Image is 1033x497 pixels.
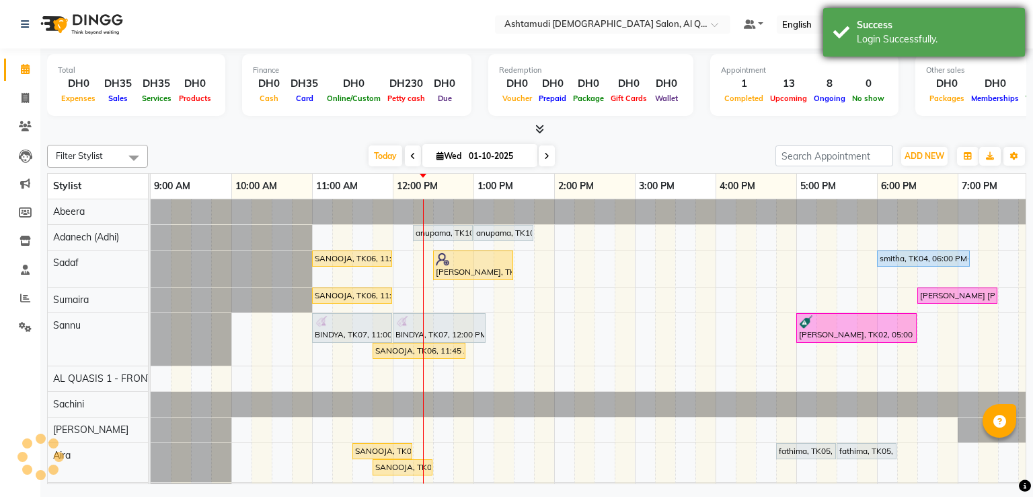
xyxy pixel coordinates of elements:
[139,94,175,103] span: Services
[428,76,461,92] div: DH0
[53,449,71,461] span: Aira
[499,65,683,76] div: Redemption
[58,65,215,76] div: Total
[313,176,361,196] a: 11:00 AM
[53,424,128,436] span: [PERSON_NAME]
[905,151,944,161] span: ADD NEW
[253,76,285,92] div: DH0
[607,76,650,92] div: DH0
[384,94,428,103] span: Petty cash
[34,5,126,43] img: logo
[849,94,888,103] span: No show
[721,65,888,76] div: Appointment
[293,94,317,103] span: Card
[878,253,968,265] div: smitha, TK04, 06:00 PM-07:10 PM, Roots Color
[767,94,810,103] span: Upcoming
[53,205,85,218] span: Abeera
[394,315,484,341] div: BINDYA, TK07, 12:00 PM-01:10 PM, Roots Color - [MEDICAL_DATA] Free
[56,150,103,161] span: Filter Stylist
[721,76,767,92] div: 1
[857,18,1015,32] div: Success
[499,76,535,92] div: DH0
[323,94,384,103] span: Online/Custom
[151,176,194,196] a: 9:00 AM
[926,76,968,92] div: DH0
[384,76,428,92] div: DH230
[968,76,1022,92] div: DH0
[369,145,402,166] span: Today
[767,76,810,92] div: 13
[176,94,215,103] span: Products
[901,147,948,166] button: ADD NEW
[849,76,888,92] div: 0
[53,257,79,269] span: Sadaf
[777,445,835,457] div: fathima, TK05, 04:45 PM-05:30 PM, Classic Manicure
[53,319,81,331] span: Sannu
[433,151,465,161] span: Wed
[555,176,597,196] a: 2:00 PM
[313,315,391,341] div: BINDYA, TK07, 11:00 AM-12:00 PM, Creative Hair Cut
[354,445,411,457] div: SANOOJA, TK06, 11:30 AM-12:15 PM, Classic Pedicure
[535,76,570,92] div: DH0
[53,294,89,306] span: Sumaira
[474,176,516,196] a: 1:00 PM
[535,94,570,103] span: Prepaid
[374,461,431,473] div: SANOOJA, TK06, 11:45 AM-12:30 PM, Classic Manicure
[53,398,84,410] span: Sachini
[650,76,683,92] div: DH0
[570,94,607,103] span: Package
[176,76,215,92] div: DH0
[475,227,532,239] div: anupama, TK10, 01:00 PM-01:45 PM, Classic Pedicure
[926,94,968,103] span: Packages
[253,65,461,76] div: Finance
[137,76,176,92] div: DH35
[323,76,384,92] div: DH0
[798,315,915,341] div: [PERSON_NAME], TK02, 05:00 PM-06:30 PM, Full Head / Global Color - Short
[919,290,996,302] div: [PERSON_NAME] [PERSON_NAME], TK03, 06:30 PM-07:30 PM, Gold Sheen Facial
[434,253,512,278] div: [PERSON_NAME], TK11, 12:30 PM-01:30 PM, Creative Hair Cut
[393,176,441,196] a: 12:00 PM
[810,94,849,103] span: Ongoing
[775,145,893,166] input: Search Appointment
[374,345,464,357] div: SANOOJA, TK06, 11:45 AM-12:55 PM, Roots Color - [MEDICAL_DATA] Free
[232,176,280,196] a: 10:00 AM
[53,231,119,243] span: Adanech (Adhi)
[313,253,391,265] div: SANOOJA, TK06, 11:00 AM-12:00 PM, Creative Hair Cut
[465,146,532,166] input: 2025-10-01
[256,94,282,103] span: Cash
[285,76,323,92] div: DH35
[607,94,650,103] span: Gift Cards
[58,94,99,103] span: Expenses
[313,290,391,302] div: SANOOJA, TK06, 11:00 AM-12:00 PM, Creative Hair Cut
[570,76,607,92] div: DH0
[968,94,1022,103] span: Memberships
[53,180,81,192] span: Stylist
[838,445,895,457] div: fathima, TK05, 05:30 PM-06:15 PM, Classic Pedicure
[721,94,767,103] span: Completed
[499,94,535,103] span: Voucher
[58,76,99,92] div: DH0
[878,176,920,196] a: 6:00 PM
[716,176,759,196] a: 4:00 PM
[857,32,1015,46] div: Login Successfully.
[958,176,1001,196] a: 7:00 PM
[414,227,471,239] div: anupama, TK10, 12:15 PM-01:00 PM, Hair Spa Schwarkopf/Loreal/Keratin - Short
[99,76,137,92] div: DH35
[810,76,849,92] div: 8
[652,94,681,103] span: Wallet
[105,94,131,103] span: Sales
[636,176,678,196] a: 3:00 PM
[434,94,455,103] span: Due
[53,372,188,385] span: AL QUASIS 1 - FRONT OFFICE
[797,176,839,196] a: 5:00 PM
